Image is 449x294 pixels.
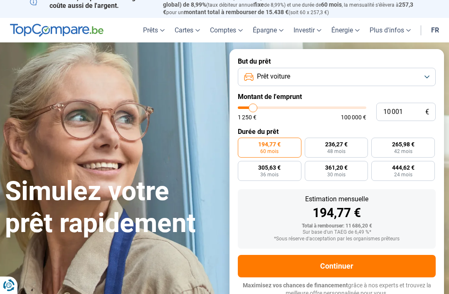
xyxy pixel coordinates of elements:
[244,207,429,219] div: 194,77 €
[238,93,436,101] label: Montant de l'emprunt
[244,196,429,203] div: Estimation mensuelle
[258,165,281,170] span: 305,63 €
[138,18,170,42] a: Prêts
[341,114,366,120] span: 100 000 €
[392,141,414,147] span: 265,98 €
[238,128,436,136] label: Durée du prêt
[325,165,348,170] span: 361,20 €
[5,175,220,240] h1: Simulez votre prêt rapidement
[244,230,429,235] div: Sur base d'un TAEG de 6,49 %*
[163,1,413,15] span: 257,3 €
[257,72,290,81] span: Prêt voiture
[260,172,279,177] span: 36 mois
[243,282,348,289] span: Maximisez vos chances de financement
[184,9,289,15] span: montant total à rembourser de 15.438 €
[248,18,289,42] a: Épargne
[426,18,444,42] a: fr
[238,255,436,277] button: Continuer
[327,149,345,154] span: 48 mois
[254,1,264,8] span: fixe
[365,18,416,42] a: Plus d'infos
[289,18,326,42] a: Investir
[244,223,429,229] div: Total à rembourser: 11 686,20 €
[260,149,279,154] span: 60 mois
[170,18,205,42] a: Cartes
[238,68,436,86] button: Prêt voiture
[327,172,345,177] span: 30 mois
[394,149,412,154] span: 42 mois
[238,114,257,120] span: 1 250 €
[321,1,342,8] span: 60 mois
[325,141,348,147] span: 236,27 €
[326,18,365,42] a: Énergie
[10,24,104,37] img: TopCompare
[244,236,429,242] div: *Sous réserve d'acceptation par les organismes prêteurs
[425,109,429,116] span: €
[238,57,436,65] label: But du prêt
[205,18,248,42] a: Comptes
[394,172,412,177] span: 24 mois
[392,165,414,170] span: 444,62 €
[258,141,281,147] span: 194,77 €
